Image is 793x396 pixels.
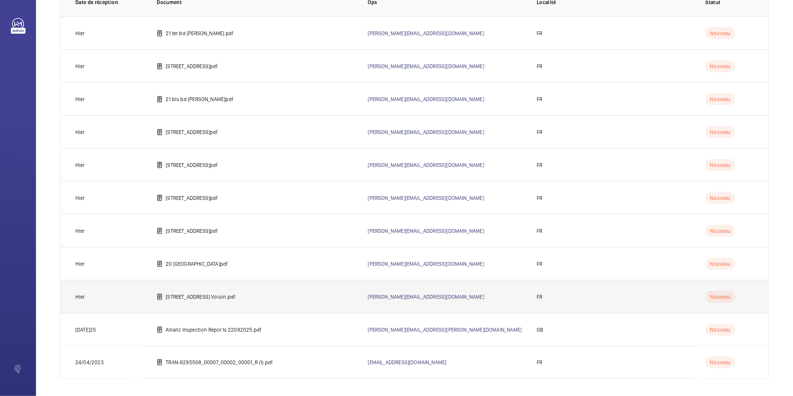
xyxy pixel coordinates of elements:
[75,95,85,103] p: Hier
[75,161,85,169] p: Hier
[706,192,735,204] p: Nouveau
[537,95,542,103] p: FR
[166,30,233,37] p: 21 ter bd [PERSON_NAME].pdf
[706,324,735,336] p: Nouveau
[368,30,484,36] a: [PERSON_NAME][EMAIL_ADDRESS][DOMAIN_NAME]
[537,359,542,366] p: FR
[166,293,235,301] p: [STREET_ADDRESS] Voisin.pdf
[75,227,85,235] p: Hier
[75,194,85,202] p: Hier
[75,128,85,136] p: Hier
[166,161,218,169] p: [STREET_ADDRESS]pdf
[537,260,542,268] p: FR
[166,194,218,202] p: [STREET_ADDRESS]pdf
[537,326,543,333] p: GB
[368,63,484,69] a: [PERSON_NAME][EMAIL_ADDRESS][DOMAIN_NAME]
[166,260,228,268] p: 20 [GEOGRAPHIC_DATA]pdf
[537,194,542,202] p: FR
[537,128,542,136] p: FR
[706,126,735,138] p: Nouveau
[75,30,85,37] p: Hier
[368,359,447,365] a: [EMAIL_ADDRESS][DOMAIN_NAME]
[166,227,218,235] p: [STREET_ADDRESS]pdf
[368,96,484,102] a: [PERSON_NAME][EMAIL_ADDRESS][DOMAIN_NAME]
[537,63,542,70] p: FR
[368,129,484,135] a: [PERSON_NAME][EMAIL_ADDRESS][DOMAIN_NAME]
[166,128,218,136] p: [STREET_ADDRESS]pdf
[75,260,85,268] p: Hier
[368,162,484,168] a: [PERSON_NAME][EMAIL_ADDRESS][DOMAIN_NAME]
[368,195,484,201] a: [PERSON_NAME][EMAIL_ADDRESS][DOMAIN_NAME]
[75,359,104,366] p: 24/04/2023
[166,359,273,366] p: TRAN-9295508_00007_00002_00001_R (1).pdf
[75,293,85,301] p: Hier
[537,161,542,169] p: FR
[706,93,735,105] p: Nouveau
[75,326,96,333] p: [DATE]25
[706,27,735,39] p: Nouveau
[537,227,542,235] p: FR
[166,326,262,333] p: Allianz Inspection Reports 22082025.pdf
[537,30,542,37] p: FR
[166,63,218,70] p: [STREET_ADDRESS]pdf
[706,60,735,72] p: Nouveau
[706,159,735,171] p: Nouveau
[368,294,484,300] a: [PERSON_NAME][EMAIL_ADDRESS][DOMAIN_NAME]
[368,228,484,234] a: [PERSON_NAME][EMAIL_ADDRESS][DOMAIN_NAME]
[368,261,484,267] a: [PERSON_NAME][EMAIL_ADDRESS][DOMAIN_NAME]
[706,291,735,303] p: Nouveau
[706,225,735,237] p: Nouveau
[537,293,542,301] p: FR
[368,327,522,333] a: [PERSON_NAME][EMAIL_ADDRESS][PERSON_NAME][DOMAIN_NAME]
[75,63,85,70] p: Hier
[706,356,735,368] p: Nouveau
[166,95,233,103] p: 21 bis bd [PERSON_NAME]pdf
[706,258,735,270] p: Nouveau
